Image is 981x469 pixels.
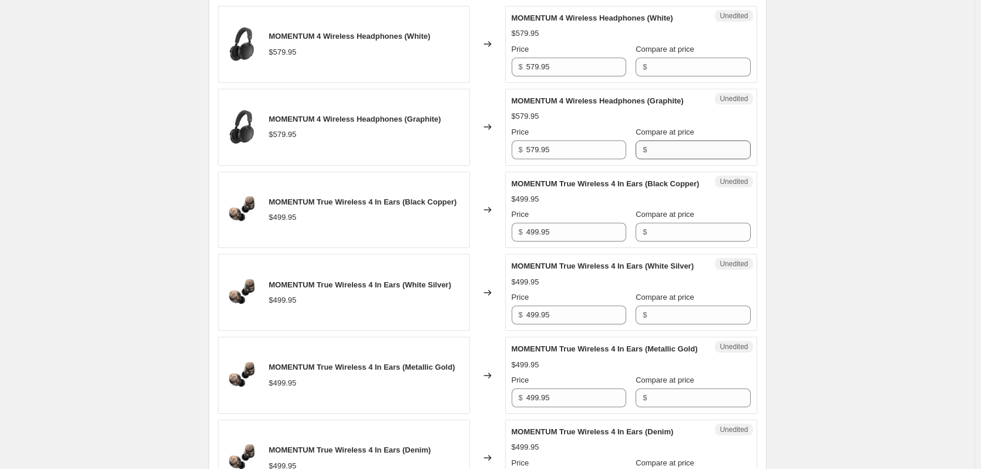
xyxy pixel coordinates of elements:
[512,427,674,436] span: MOMENTUM True Wireless 4 In Ears (Denim)
[636,376,694,384] span: Compare at price
[720,11,748,21] span: Unedited
[224,358,260,393] img: mtw4_productimages_blackcopper_80x.jpg
[643,145,647,154] span: $
[720,177,748,186] span: Unedited
[720,342,748,351] span: Unedited
[269,46,297,58] div: $579.95
[519,310,523,319] span: $
[512,45,529,53] span: Price
[512,96,684,105] span: MOMENTUM 4 Wireless Headphones (Graphite)
[512,276,539,288] div: $499.95
[269,212,297,223] div: $499.95
[512,262,694,270] span: MOMENTUM True Wireless 4 In Ears (White Silver)
[720,94,748,103] span: Unedited
[269,197,457,206] span: MOMENTUM True Wireless 4 In Ears (Black Copper)
[512,28,539,39] div: $579.95
[269,377,297,389] div: $499.95
[269,445,431,454] span: MOMENTUM True Wireless 4 In Ears (Denim)
[643,62,647,71] span: $
[519,393,523,402] span: $
[512,193,539,205] div: $499.95
[636,45,694,53] span: Compare at price
[512,110,539,122] div: $579.95
[224,109,260,145] img: m4_black_88063f89-7dc9-481c-b346-806b73bd553f_80x.jpg
[269,280,452,289] span: MOMENTUM True Wireless 4 In Ears (White Silver)
[269,129,297,140] div: $579.95
[636,458,694,467] span: Compare at price
[512,14,673,22] span: MOMENTUM 4 Wireless Headphones (White)
[269,115,441,123] span: MOMENTUM 4 Wireless Headphones (Graphite)
[636,293,694,301] span: Compare at price
[720,425,748,434] span: Unedited
[512,376,529,384] span: Price
[636,210,694,219] span: Compare at price
[512,128,529,136] span: Price
[519,227,523,236] span: $
[512,293,529,301] span: Price
[636,128,694,136] span: Compare at price
[519,145,523,154] span: $
[269,294,297,306] div: $499.95
[512,441,539,453] div: $499.95
[224,275,260,310] img: mtw4_productimages_blackcopper_80x.jpg
[269,32,431,41] span: MOMENTUM 4 Wireless Headphones (White)
[224,192,260,227] img: mtw4_productimages_blackcopper_80x.jpg
[720,259,748,269] span: Unedited
[643,393,647,402] span: $
[643,310,647,319] span: $
[643,227,647,236] span: $
[512,179,700,188] span: MOMENTUM True Wireless 4 In Ears (Black Copper)
[512,344,698,353] span: MOMENTUM True Wireless 4 In Ears (Metallic Gold)
[269,363,455,371] span: MOMENTUM True Wireless 4 In Ears (Metallic Gold)
[512,458,529,467] span: Price
[512,210,529,219] span: Price
[224,26,260,62] img: m4_black_88063f89-7dc9-481c-b346-806b73bd553f_80x.jpg
[519,62,523,71] span: $
[512,359,539,371] div: $499.95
